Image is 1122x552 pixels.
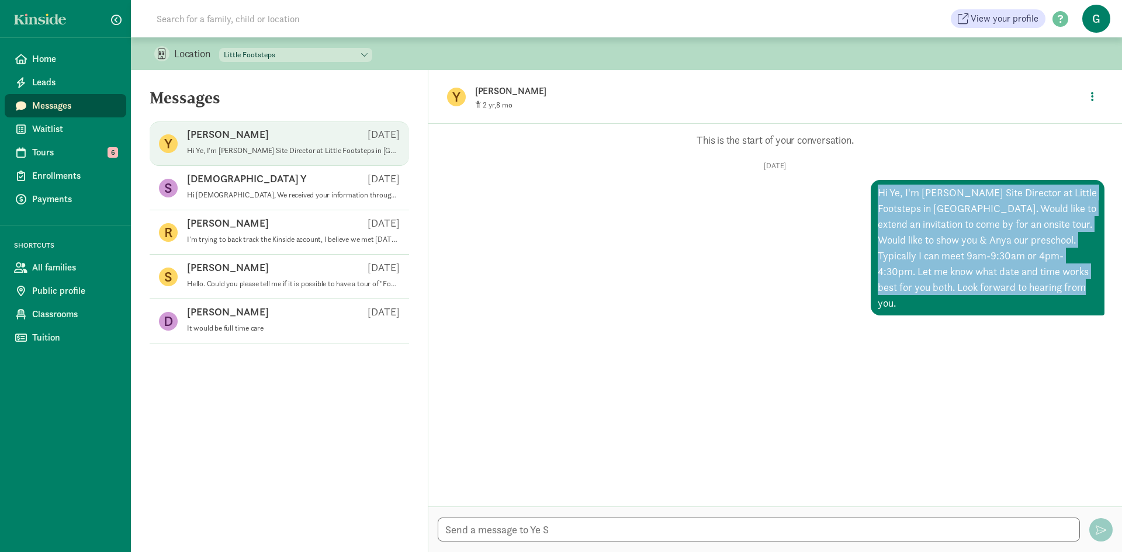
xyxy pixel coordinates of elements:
a: View your profile [951,9,1045,28]
span: Leads [32,75,117,89]
span: Tuition [32,331,117,345]
a: Messages [5,94,126,117]
span: Public profile [32,284,117,298]
a: Tuition [5,326,126,349]
p: This is the start of your conversation. [446,133,1104,147]
div: Hi Ye, I'm [PERSON_NAME] Site Director at Little Footsteps in [GEOGRAPHIC_DATA]. Would like to ex... [871,180,1104,315]
p: [DATE] [368,261,400,275]
p: [DATE] [368,172,400,186]
figure: Y [447,88,466,106]
span: 2 [483,100,496,110]
p: [DEMOGRAPHIC_DATA] Y [187,172,307,186]
p: [PERSON_NAME] [187,261,269,275]
figure: Y [159,134,178,153]
span: Enrollments [32,169,117,183]
a: All families [5,256,126,279]
a: Tours 6 [5,141,126,164]
span: View your profile [971,12,1038,26]
p: Hello. Could you please tell me if it is possible to have a tour of "Footsteps [GEOGRAPHIC_DATA]"... [187,279,400,289]
p: Location [174,47,219,61]
span: Messages [32,99,117,113]
p: [PERSON_NAME] [187,127,269,141]
span: All families [32,261,117,275]
p: [DATE] [368,305,400,319]
a: Home [5,47,126,71]
span: Tours [32,145,117,159]
p: [DATE] [368,127,400,141]
a: Payments [5,188,126,211]
a: Leads [5,71,126,94]
span: 8 [496,100,512,110]
figure: D [159,312,178,331]
span: Waitlist [32,122,117,136]
p: It would be full time care [187,324,400,333]
p: Hi Ye, I'm [PERSON_NAME] Site Director at Little Footsteps in [GEOGRAPHIC_DATA]. Would like to ex... [187,146,400,155]
input: Search for a family, child or location [150,7,477,30]
figure: S [159,268,178,286]
p: [PERSON_NAME] [475,83,843,99]
p: [DATE] [446,161,1104,171]
p: I'm trying to back track the Kinside account, I believe we met [DATE] for [PERSON_NAME] 3.2 yrs. ... [187,235,400,244]
figure: R [159,223,178,242]
a: Public profile [5,279,126,303]
span: Home [32,52,117,66]
h5: Messages [131,89,428,117]
span: G [1082,5,1110,33]
figure: S [159,179,178,197]
p: Hi [DEMOGRAPHIC_DATA], We received your information through Kinside. If you are looking for child... [187,190,400,200]
a: Classrooms [5,303,126,326]
p: [DATE] [368,216,400,230]
p: [PERSON_NAME] [187,305,269,319]
span: Payments [32,192,117,206]
span: 6 [108,147,118,158]
a: Enrollments [5,164,126,188]
a: Waitlist [5,117,126,141]
span: Classrooms [32,307,117,321]
p: [PERSON_NAME] [187,216,269,230]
